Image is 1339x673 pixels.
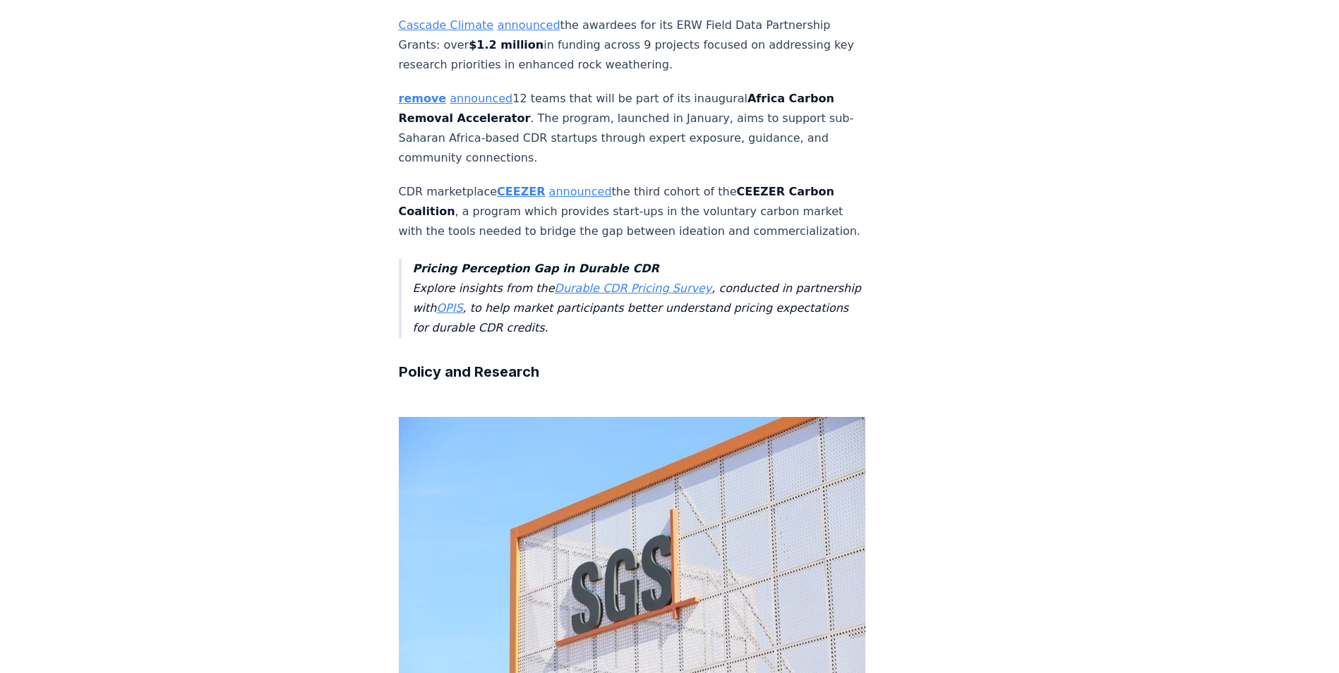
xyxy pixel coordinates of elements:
[399,16,866,75] p: the awardees for its ERW Field Data Partnership Grants: over in funding across 9 projects focused...
[555,281,712,295] a: Durable CDR Pricing Survey
[498,18,560,32] a: announced
[413,262,659,275] strong: Pricing Perception Gap in Durable CDR
[399,182,866,241] p: CDR marketplace the third cohort of the , a program which provides start-ups in the voluntary car...
[399,18,494,32] a: Cascade Climate
[469,38,544,51] strong: $1.2 million
[399,92,447,105] a: remove
[399,185,834,218] strong: CEEZER Carbon Coalition
[413,262,861,334] em: Explore insights from the , conducted in partnership with , to help market participants better un...
[497,185,545,198] a: CEEZER
[436,301,462,315] a: OPIS
[399,89,866,168] p: 12 teams that will be part of its inaugural . The program, launched in January, aims to support s...
[549,185,612,198] a: announced
[399,363,539,380] strong: Policy and Research
[399,92,834,125] strong: Africa Carbon Removal Accelerator
[450,92,512,105] a: announced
